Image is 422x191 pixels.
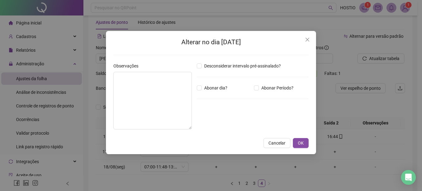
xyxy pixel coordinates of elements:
button: OK [293,138,309,148]
label: Observações [113,63,142,69]
h2: Alterar no dia [DATE] [113,37,309,47]
button: Cancelar [264,138,290,148]
span: Desconsiderar intervalo pré-assinalado? [202,63,283,69]
span: OK [298,140,304,146]
div: Open Intercom Messenger [401,170,416,185]
span: Cancelar [268,140,285,146]
span: close [305,37,310,42]
button: Close [302,35,312,45]
span: Abonar Período? [259,85,296,91]
span: Abonar dia? [202,85,230,91]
